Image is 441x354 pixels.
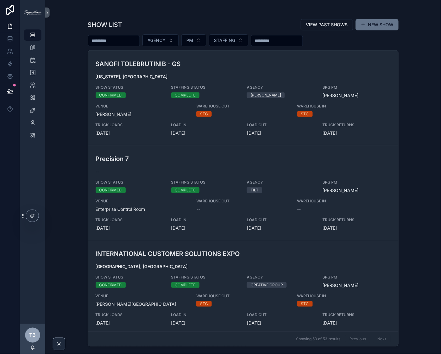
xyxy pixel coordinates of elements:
h1: SHOW LIST [88,20,122,29]
span: [DATE] [171,130,239,136]
span: [DATE] [247,225,315,231]
span: Enterprise Control Room [96,206,189,212]
strong: [GEOGRAPHIC_DATA], [GEOGRAPHIC_DATA] [96,264,188,269]
span: TB [29,331,36,339]
span: SHOW STATUS [96,180,164,185]
span: Showing 53 of 53 results [296,336,340,341]
span: TRUCK LOADS [96,122,164,128]
span: LOAD IN [171,122,239,128]
span: [DATE] [247,130,315,136]
div: [PERSON_NAME] [251,92,281,98]
div: CONFIRMED [99,282,122,288]
h3: Precision 7 [96,154,290,164]
span: STAFFING STATUS [171,85,239,90]
span: [PERSON_NAME] [96,111,189,117]
button: Select Button [209,34,248,46]
div: STC [301,301,309,307]
a: INTERNATIONAL CUSTOMER SOLUTIONS EXPO[GEOGRAPHIC_DATA], [GEOGRAPHIC_DATA]SHOW STATUSCONFIRMEDSTAF... [88,240,398,335]
h3: INTERNATIONAL CUSTOMER SOLUTIONS EXPO [96,249,290,258]
button: NEW SHOW [356,19,399,30]
span: WAREHOUSE OUT [196,294,290,299]
div: COMPLETE [175,282,196,288]
span: -- [196,206,200,212]
span: AGENCY [148,37,166,44]
span: STAFFING STATUS [171,275,239,280]
div: STC [301,111,309,117]
span: [DATE] [247,320,315,326]
span: VENUE [96,104,189,109]
a: SANOFI TOLEBRUTINIB - GS[US_STATE], [GEOGRAPHIC_DATA]SHOW STATUSCONFIRMEDSTAFFING STATUSCOMPLETEA... [88,50,398,145]
span: [DATE] [96,130,164,136]
span: [PERSON_NAME][GEOGRAPHIC_DATA] [96,301,189,307]
div: scrollable content [20,25,45,149]
span: SHOW STATUS [96,275,164,280]
span: WAREHOUSE IN [297,199,365,204]
span: LOAD IN [171,217,239,222]
a: [PERSON_NAME] [322,187,359,194]
span: LOAD OUT [247,122,315,128]
span: VENUE [96,294,189,299]
span: [DATE] [96,225,164,231]
span: SPG PM [322,180,391,185]
span: WAREHOUSE OUT [196,199,290,204]
span: VENUE [96,199,189,204]
div: COMPLETE [175,92,196,98]
span: STAFFING [214,37,236,44]
span: LOAD OUT [247,217,315,222]
div: STC [200,301,208,307]
span: TRUCK RETURNS [322,312,391,317]
span: [DATE] [171,225,239,231]
span: SPG PM [322,275,391,280]
span: SPG PM [322,85,391,90]
button: Select Button [142,34,179,46]
div: CONFIRMED [99,92,122,98]
div: TILT [251,187,258,193]
span: [DATE] [322,225,391,231]
span: WAREHOUSE IN [297,104,365,109]
a: Precision 7--SHOW STATUSCONFIRMEDSTAFFING STATUSCOMPLETEAGENCYTILTSPG PM[PERSON_NAME]VENUEEnterpr... [88,145,398,240]
span: [DATE] [322,130,391,136]
div: STC [200,111,208,117]
span: [DATE] [96,320,164,326]
span: LOAD IN [171,312,239,317]
span: AGENCY [247,85,315,90]
span: WAREHOUSE OUT [196,104,290,109]
span: WAREHOUSE IN [297,294,365,299]
img: App logo [24,10,41,15]
span: [DATE] [171,320,239,326]
span: TRUCK RETURNS [322,217,391,222]
span: TRUCK RETURNS [322,122,391,128]
div: CREATIVE GROUP [251,282,283,288]
strong: [US_STATE], [GEOGRAPHIC_DATA] [96,74,168,79]
span: PM [187,37,194,44]
a: [PERSON_NAME] [322,282,359,289]
span: LOAD OUT [247,312,315,317]
span: VIEW PAST SHOWS [306,22,348,28]
h3: SANOFI TOLEBRUTINIB - GS [96,59,290,69]
span: SHOW STATUS [96,85,164,90]
span: [DATE] [322,320,391,326]
a: [PERSON_NAME] [322,92,359,99]
span: -- [297,206,301,212]
span: TRUCK LOADS [96,217,164,222]
div: COMPLETE [175,187,196,193]
span: -- [96,169,99,175]
button: Select Button [181,34,206,46]
span: AGENCY [247,180,315,185]
button: VIEW PAST SHOWS [301,19,353,30]
span: STAFFING STATUS [171,180,239,185]
span: AGENCY [247,275,315,280]
span: TRUCK LOADS [96,312,164,317]
div: CONFIRMED [99,187,122,193]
